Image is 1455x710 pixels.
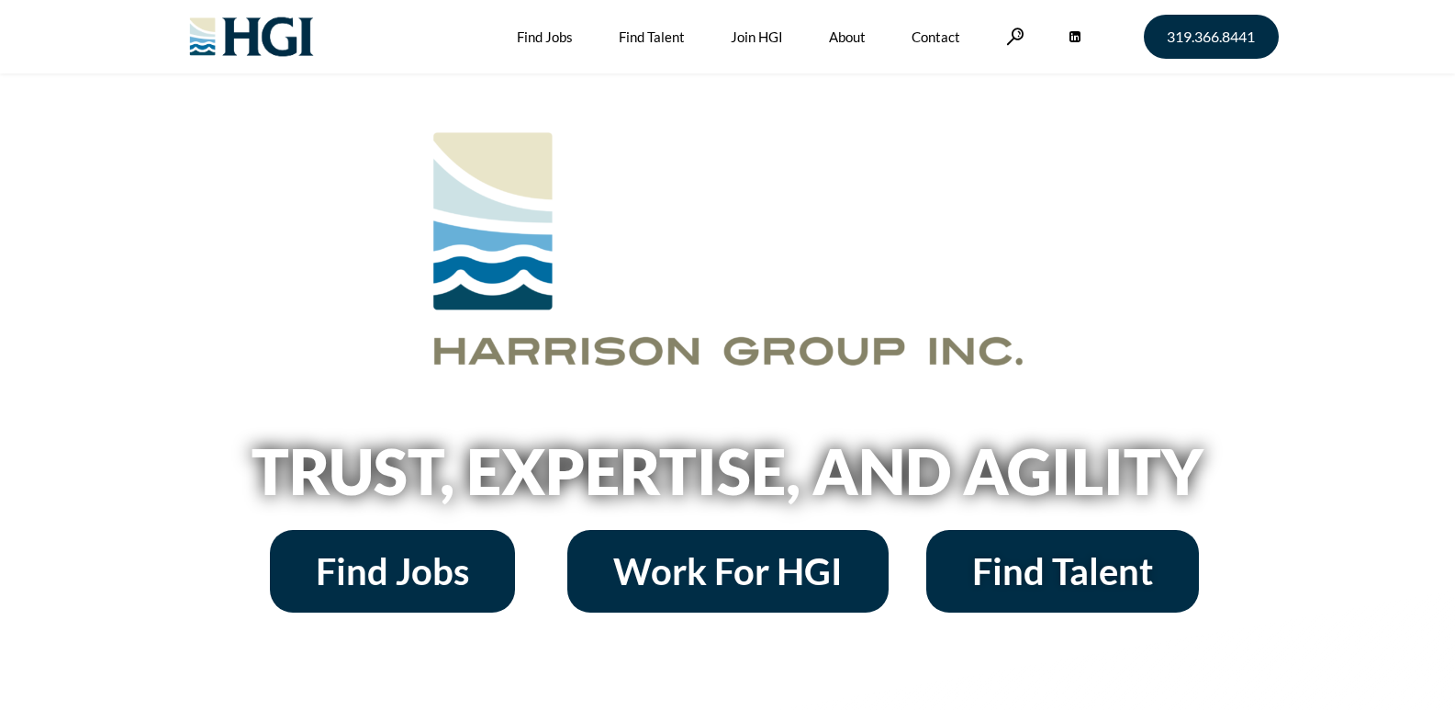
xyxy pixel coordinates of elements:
a: Work For HGI [567,530,889,613]
a: Find Jobs [270,530,515,613]
span: 319.366.8441 [1167,29,1255,44]
span: Find Talent [972,553,1153,590]
a: Find Talent [926,530,1199,613]
a: Search [1006,28,1024,45]
span: Work For HGI [613,553,843,590]
h2: Trust, Expertise, and Agility [205,440,1251,502]
a: 319.366.8441 [1144,15,1279,59]
span: Find Jobs [316,553,469,590]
